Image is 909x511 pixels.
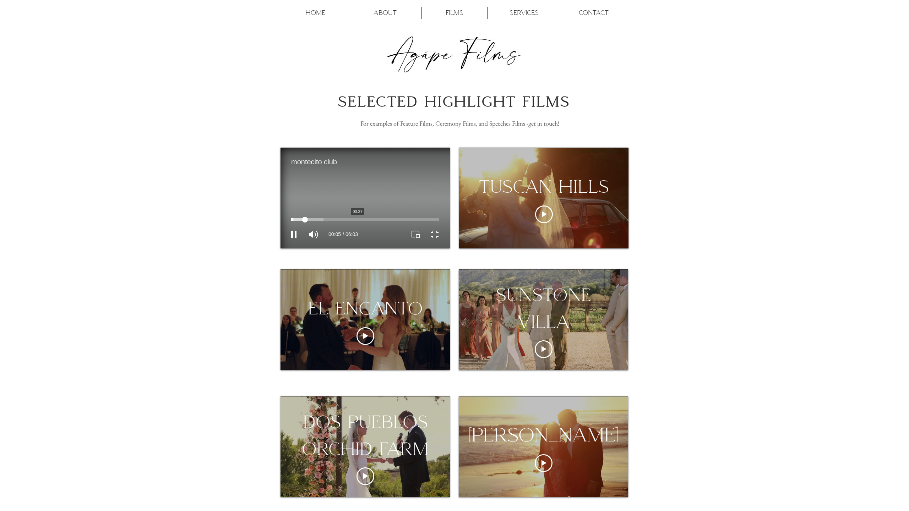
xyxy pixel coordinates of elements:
nav: Site [281,7,628,19]
button: Exit full screen [429,228,441,241]
button: Play video [535,205,553,223]
p: HOME [305,7,325,19]
button: Pause [288,228,300,241]
div: montecito club [291,158,379,165]
button: Play video [356,327,374,345]
p: SERVICES [510,7,539,19]
button: Play video [356,467,374,485]
div: el encanto [291,295,440,322]
a: ABOUT [352,7,418,19]
div: ritz-carlton bacara [451,422,636,449]
span: For examples of Feature Films, Ceremony Films, and Speeches Films - [360,119,560,127]
a: get in touch! [528,119,560,127]
p: FILMS [446,7,463,19]
div: dos pueblos orchid farm [281,408,450,462]
a: CONTACT [561,7,627,19]
div: 00:27 [351,208,364,215]
span: 06:03 [343,232,358,237]
p: ABOUT [374,7,397,19]
p: CONTACT [579,7,609,19]
a: SERVICES [491,7,557,19]
div: tuscan hills [462,173,626,200]
div: sunstone villa [459,281,628,335]
button: Play Picture-in-Picture [410,228,422,241]
a: FILMS [421,7,488,19]
span: SELECTED HIGHLIGHT FILMS [338,94,570,110]
span: 00:05 [328,232,341,237]
button: Play video [535,340,553,358]
button: Mute [307,228,320,241]
a: HOME [282,7,348,19]
button: Play video [535,454,553,472]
